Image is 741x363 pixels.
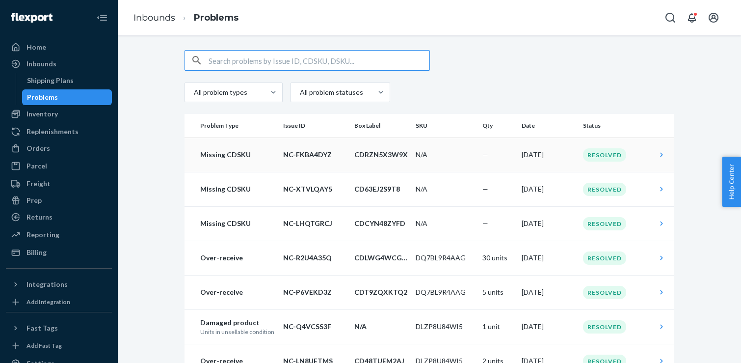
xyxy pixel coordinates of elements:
[26,248,47,257] div: Billing
[412,275,478,309] td: DQ7BL9R4AAG
[518,309,579,344] td: [DATE]
[126,3,246,32] ol: breadcrumbs
[482,219,488,227] span: —
[200,184,275,194] p: Missing CDSKU
[583,183,626,196] div: Resolved
[478,114,518,138] th: Qty
[583,320,626,334] div: Resolved
[354,219,408,228] p: CDCYN48ZYFD
[200,150,275,160] p: Missing CDSKU
[412,241,478,275] td: DQ7BL9R4AAG
[6,140,112,156] a: Orders
[579,114,653,138] th: Status
[583,148,626,162] div: Resolved
[583,217,626,230] div: Resolved
[682,8,702,28] button: Open notifications
[194,12,238,23] a: Problems
[200,219,275,228] p: Missing CDSKU
[11,13,53,23] img: Flexport logo
[482,150,488,159] span: —
[354,253,408,263] p: CDLWG4WCGGS
[209,51,429,70] input: Search problems by Issue ID, CDSKU, DSKU...
[6,39,112,55] a: Home
[518,114,579,138] th: Date
[22,89,112,105] a: Problems
[27,76,74,85] div: Shipping Plans
[478,241,518,275] td: 30 units
[412,206,478,241] td: N/A
[6,277,112,292] button: Integrations
[27,92,58,102] div: Problems
[26,323,58,333] div: Fast Tags
[518,275,579,309] td: [DATE]
[26,109,58,119] div: Inventory
[133,12,175,23] a: Inbounds
[518,172,579,206] td: [DATE]
[26,161,47,171] div: Parcel
[26,212,53,222] div: Returns
[412,309,478,344] td: DLZP8U84WI5
[26,298,70,306] div: Add Integration
[26,230,59,240] div: Reporting
[299,87,300,97] input: All problem statuses
[283,184,346,194] p: NC-XTVLQAY5
[26,279,68,289] div: Integrations
[283,253,346,263] p: NC-R2U4A35Q
[200,287,275,297] p: Over-receive
[518,138,579,172] td: [DATE]
[354,287,408,297] p: CDT9ZQXKTQ2
[22,73,112,88] a: Shipping Plans
[26,341,62,350] div: Add Fast Tag
[6,56,112,72] a: Inbounds
[283,150,346,160] p: NC-FKBA4DYZ
[661,8,680,28] button: Open Search Box
[92,8,112,28] button: Close Navigation
[200,253,275,263] p: Over-receive
[412,172,478,206] td: N/A
[6,296,112,308] a: Add Integration
[412,114,478,138] th: SKU
[6,340,112,352] a: Add Fast Tag
[26,195,42,205] div: Prep
[722,157,741,207] button: Help Center
[6,209,112,225] a: Returns
[6,158,112,174] a: Parcel
[200,328,275,336] p: Units in unsellable condition
[6,106,112,122] a: Inventory
[26,143,50,153] div: Orders
[518,241,579,275] td: [DATE]
[26,42,46,52] div: Home
[354,184,408,194] p: CD63EJ2S9T8
[704,8,723,28] button: Open account menu
[412,138,478,172] td: N/A
[6,320,112,336] button: Fast Tags
[354,150,408,160] p: CDRZN5X3W9X
[482,185,488,193] span: —
[26,59,56,69] div: Inbounds
[185,114,279,138] th: Problem Type
[200,318,275,328] p: Damaged product
[283,219,346,228] p: NC-LHQTGRCJ
[6,176,112,192] a: Freight
[283,287,346,297] p: NC-P6VEKD3Z
[6,227,112,243] a: Reporting
[6,124,112,140] a: Replenishments
[193,87,194,97] input: All problem types
[6,245,112,260] a: Billing
[26,127,79,137] div: Replenishments
[283,322,346,332] p: NC-Q4VCSS3F
[279,114,350,138] th: Issue ID
[518,206,579,241] td: [DATE]
[583,251,626,265] div: Resolved
[583,286,626,299] div: Resolved
[478,309,518,344] td: 1 unit
[350,114,412,138] th: Box Label
[26,179,51,189] div: Freight
[6,193,112,208] a: Prep
[354,322,408,332] p: N/A
[478,275,518,309] td: 5 units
